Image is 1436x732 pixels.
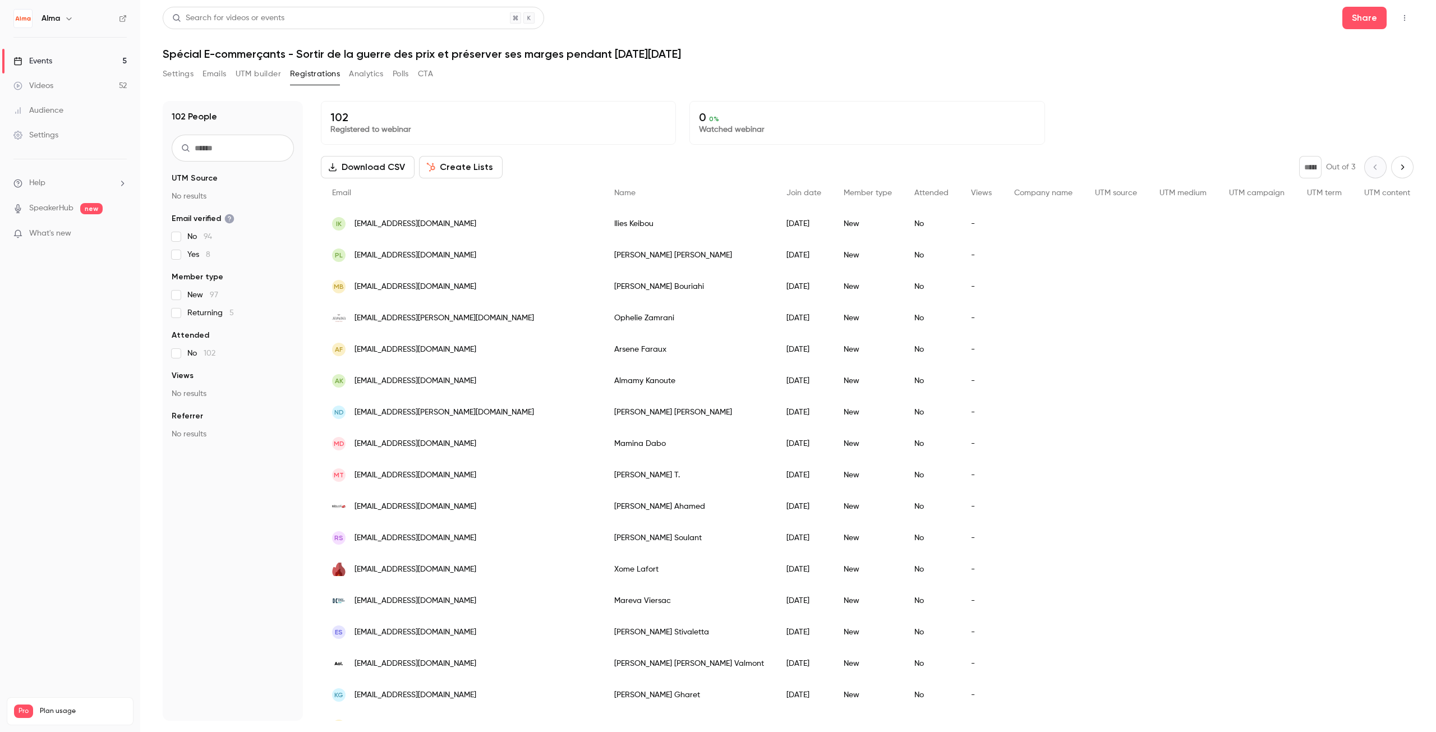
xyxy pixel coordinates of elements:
[1342,7,1387,29] button: Share
[903,585,960,616] div: No
[699,111,1035,124] p: 0
[775,208,832,240] div: [DATE]
[603,616,775,648] div: [PERSON_NAME] Stivaletta
[775,491,832,522] div: [DATE]
[332,500,346,513] img: gmali.com
[960,365,1003,397] div: -
[335,376,343,386] span: AK
[14,10,32,27] img: Alma
[960,585,1003,616] div: -
[204,233,212,241] span: 94
[187,289,218,301] span: New
[903,428,960,459] div: No
[172,271,223,283] span: Member type
[960,459,1003,491] div: -
[332,594,346,607] img: live.fr
[832,491,903,522] div: New
[903,459,960,491] div: No
[832,459,903,491] div: New
[775,334,832,365] div: [DATE]
[775,459,832,491] div: [DATE]
[206,251,210,259] span: 8
[349,65,384,83] button: Analytics
[775,240,832,271] div: [DATE]
[603,554,775,585] div: Xome Lafort
[393,65,409,83] button: Polls
[603,302,775,334] div: Ophelie Zamrani
[903,271,960,302] div: No
[1307,189,1342,197] span: UTM term
[603,428,775,459] div: Mamina Dabo
[832,428,903,459] div: New
[187,307,234,319] span: Returning
[355,501,476,513] span: [EMAIL_ADDRESS][DOMAIN_NAME]
[1326,162,1355,173] p: Out of 3
[334,439,344,449] span: MD
[332,563,346,576] img: sas-lcdp.com
[187,231,212,242] span: No
[960,491,1003,522] div: -
[336,219,342,229] span: IK
[202,65,226,83] button: Emails
[355,627,476,638] span: [EMAIL_ADDRESS][DOMAIN_NAME]
[1364,189,1410,197] span: UTM content
[709,115,719,123] span: 0 %
[832,397,903,428] div: New
[334,470,344,480] span: MT
[971,189,992,197] span: Views
[172,173,218,184] span: UTM Source
[355,375,476,387] span: [EMAIL_ADDRESS][DOMAIN_NAME]
[699,124,1035,135] p: Watched webinar
[418,65,433,83] button: CTA
[903,616,960,648] div: No
[163,47,1414,61] h1: Spécial E-commerçants - Sortir de la guerre des prix et préserver ses marges pendant [DATE][DATE]
[172,330,209,341] span: Attended
[775,616,832,648] div: [DATE]
[832,302,903,334] div: New
[832,616,903,648] div: New
[832,648,903,679] div: New
[172,388,294,399] p: No results
[13,130,58,141] div: Settings
[603,459,775,491] div: [PERSON_NAME] T.
[832,679,903,711] div: New
[603,365,775,397] div: Almamy Kanoute
[113,229,127,239] iframe: Noticeable Trigger
[13,105,63,116] div: Audience
[1095,189,1137,197] span: UTM source
[903,240,960,271] div: No
[80,203,103,214] span: new
[172,173,294,440] section: facet-groups
[334,282,344,292] span: MB
[832,522,903,554] div: New
[334,407,344,417] span: ND
[903,365,960,397] div: No
[172,411,203,422] span: Referrer
[335,250,343,260] span: PL
[903,648,960,679] div: No
[334,533,343,543] span: RS
[903,397,960,428] div: No
[903,554,960,585] div: No
[419,156,503,178] button: Create Lists
[187,249,210,260] span: Yes
[29,202,73,214] a: SpeakerHub
[210,291,218,299] span: 97
[13,177,127,189] li: help-dropdown-opener
[960,522,1003,554] div: -
[775,679,832,711] div: [DATE]
[960,428,1003,459] div: -
[355,532,476,544] span: [EMAIL_ADDRESS][DOMAIN_NAME]
[603,648,775,679] div: [PERSON_NAME] [PERSON_NAME] Valmont
[29,177,45,189] span: Help
[603,679,775,711] div: [PERSON_NAME] Gharet
[775,428,832,459] div: [DATE]
[603,585,775,616] div: Mareva Viersac
[1229,189,1285,197] span: UTM campaign
[960,302,1003,334] div: -
[332,314,346,322] img: janaya.fr
[355,250,476,261] span: [EMAIL_ADDRESS][DOMAIN_NAME]
[775,397,832,428] div: [DATE]
[832,554,903,585] div: New
[355,658,476,670] span: [EMAIL_ADDRESS][DOMAIN_NAME]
